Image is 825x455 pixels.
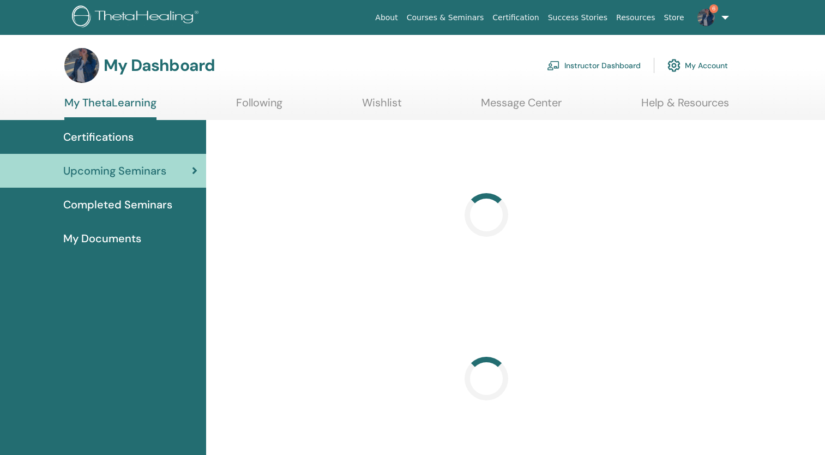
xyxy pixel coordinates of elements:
[612,8,660,28] a: Resources
[667,56,681,75] img: cog.svg
[697,9,715,26] img: default.jpg
[481,96,562,117] a: Message Center
[402,8,489,28] a: Courses & Seminars
[63,196,172,213] span: Completed Seminars
[362,96,402,117] a: Wishlist
[63,163,166,179] span: Upcoming Seminars
[667,53,728,77] a: My Account
[236,96,282,117] a: Following
[104,56,215,75] h3: My Dashboard
[709,4,718,13] span: 6
[547,53,641,77] a: Instructor Dashboard
[63,230,141,247] span: My Documents
[685,61,728,70] font: My Account
[660,8,689,28] a: Store
[641,96,729,117] a: Help & Resources
[63,129,134,145] span: Certifications
[64,96,156,120] a: My ThetaLearning
[544,8,612,28] a: Success Stories
[371,8,402,28] a: About
[72,5,202,30] img: logo.png
[488,8,543,28] a: Certification
[564,61,641,70] font: Instructor Dashboard
[64,48,99,83] img: default.jpg
[547,61,560,70] img: chalkboard-teacher.svg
